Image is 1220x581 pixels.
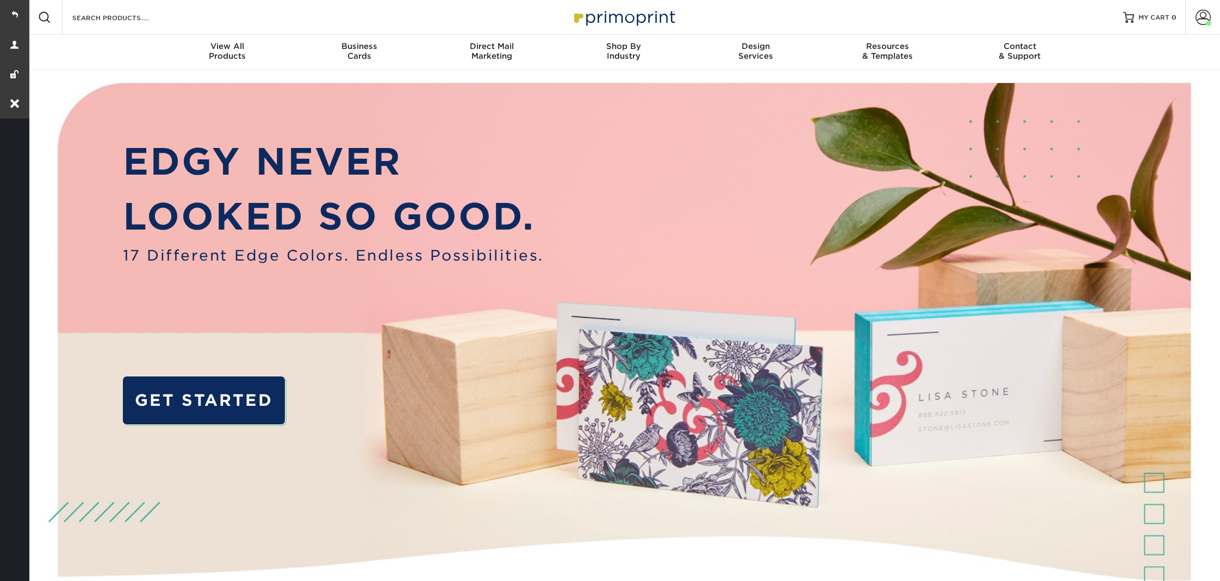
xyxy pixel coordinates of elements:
span: Business [294,41,426,51]
span: View All [161,41,294,51]
p: LOOKED SO GOOD. [123,189,544,244]
a: View AllProducts [161,35,294,70]
a: BusinessCards [294,35,426,70]
span: Shop By [558,41,690,51]
span: 0 [1172,14,1177,21]
div: Industry [558,41,690,61]
span: MY CART [1138,13,1169,22]
div: & Support [954,41,1086,61]
a: Contact& Support [954,35,1086,70]
div: Marketing [426,41,558,61]
div: Cards [294,41,426,61]
div: & Templates [821,41,954,61]
span: 17 Different Edge Colors. Endless Possibilities. [123,244,544,266]
span: Contact [954,41,1086,51]
div: Products [161,41,294,61]
span: Design [689,41,821,51]
a: DesignServices [689,35,821,70]
span: Direct Mail [426,41,558,51]
a: Shop ByIndustry [558,35,690,70]
p: EDGY NEVER [123,134,544,189]
img: Primoprint [569,5,678,29]
span: Resources [821,41,954,51]
a: Resources& Templates [821,35,954,70]
div: Services [689,41,821,61]
a: GET STARTED [123,376,285,425]
a: Direct MailMarketing [426,35,558,70]
input: SEARCH PRODUCTS..... [71,11,177,24]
